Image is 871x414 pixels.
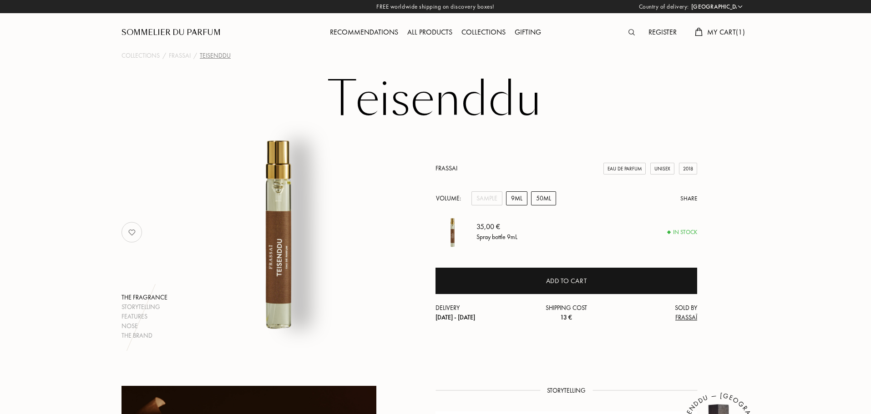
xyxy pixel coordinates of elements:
div: Storytelling [122,302,167,312]
div: Teisenddu [200,51,231,60]
span: My Cart ( 1 ) [707,27,745,37]
div: 2018 [679,163,697,175]
div: Features [122,312,167,321]
div: Recommendations [325,27,403,39]
a: Register [644,27,681,37]
div: Sample [471,191,502,205]
div: / [193,51,197,60]
h1: Teisenddu [208,75,663,125]
a: Gifting [510,27,546,37]
a: Collections [457,27,510,37]
div: Gifting [510,27,546,39]
a: Frassai [435,164,457,172]
img: no_like_p.png [123,223,141,241]
div: Sold by [610,303,697,322]
div: 50mL [531,191,556,205]
div: 35,00 € [476,221,517,232]
div: Volume: [435,191,466,205]
div: The brand [122,331,167,340]
a: Sommelier du Parfum [122,27,221,38]
div: Collections [457,27,510,39]
img: Teisenddu Frassai [166,115,391,340]
div: Spray bottle 9mL [476,232,517,242]
span: 13 € [560,313,572,321]
div: Share [680,194,697,203]
div: 9mL [506,191,527,205]
div: Register [644,27,681,39]
div: In stock [668,228,697,237]
div: Add to cart [546,276,587,286]
div: Eau de Parfum [603,163,646,175]
div: Unisex [650,163,674,175]
a: Frassai [169,51,191,60]
img: cart.svg [695,28,702,36]
div: Shipping cost [523,303,610,322]
span: Frassaï [675,313,697,321]
a: Recommendations [325,27,403,37]
a: Collections [122,51,160,60]
div: Delivery [435,303,523,322]
a: All products [403,27,457,37]
span: Country of delivery: [639,2,689,11]
div: / [162,51,166,60]
img: Teisenddu Frassai [435,214,470,249]
div: The fragrance [122,293,167,302]
img: search_icn.svg [628,29,635,35]
div: All products [403,27,457,39]
span: [DATE] - [DATE] [435,313,475,321]
div: Nose [122,321,167,331]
